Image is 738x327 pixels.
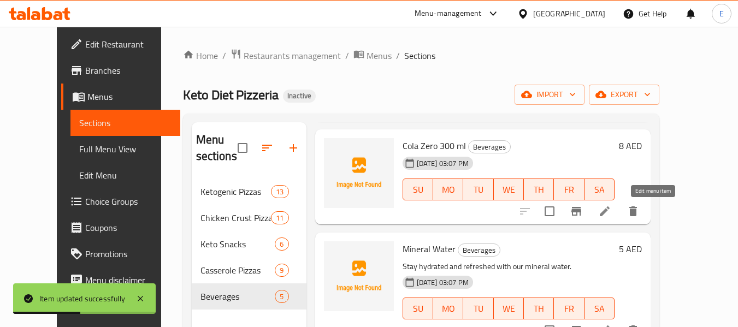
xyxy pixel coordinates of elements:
[433,298,463,319] button: MO
[554,298,584,319] button: FR
[231,136,254,159] span: Select all sections
[324,241,394,311] img: Mineral Water
[283,91,316,100] span: Inactive
[200,264,275,277] span: Casserole Pizzas
[563,198,589,224] button: Branch-specific-item
[192,283,306,310] div: Beverages5
[280,135,306,161] button: Add section
[498,301,519,317] span: WE
[345,49,349,62] li: /
[458,244,500,257] span: Beverages
[619,138,642,153] h6: 8 AED
[403,298,433,319] button: SU
[200,211,271,224] span: Chicken Crust Pizzas
[408,182,429,198] span: SU
[70,110,180,136] a: Sections
[412,277,473,288] span: [DATE] 03:07 PM
[79,142,172,156] span: Full Menu View
[554,179,584,200] button: FR
[585,298,615,319] button: SA
[415,7,482,20] div: Menu-management
[61,241,180,267] a: Promotions
[438,182,459,198] span: MO
[231,49,341,63] a: Restaurants management
[275,264,288,277] div: items
[85,64,172,77] span: Branches
[719,8,724,20] span: E
[254,135,280,161] span: Sort sections
[412,158,473,169] span: [DATE] 03:07 PM
[598,88,651,102] span: export
[192,174,306,314] nav: Menu sections
[408,301,429,317] span: SU
[61,215,180,241] a: Coupons
[468,182,489,198] span: TU
[538,200,561,223] span: Select to update
[619,241,642,257] h6: 5 AED
[200,185,271,198] span: Ketogenic Pizzas
[85,195,172,208] span: Choice Groups
[196,132,238,164] h2: Menu sections
[70,136,180,162] a: Full Menu View
[469,141,510,153] span: Beverages
[222,49,226,62] li: /
[39,293,125,305] div: Item updated successfully
[463,298,493,319] button: TU
[585,179,615,200] button: SA
[200,237,275,251] div: Keto Snacks
[275,290,288,303] div: items
[533,8,605,20] div: [GEOGRAPHIC_DATA]
[433,179,463,200] button: MO
[183,82,279,107] span: Keto Diet Pizzeria
[61,188,180,215] a: Choice Groups
[528,301,550,317] span: TH
[61,267,180,293] a: Menu disclaimer
[515,85,585,105] button: import
[192,179,306,205] div: Ketogenic Pizzas13
[244,49,341,62] span: Restaurants management
[558,301,580,317] span: FR
[271,213,288,223] span: 11
[494,179,524,200] button: WE
[70,162,180,188] a: Edit Menu
[275,237,288,251] div: items
[367,49,392,62] span: Menus
[396,49,400,62] li: /
[183,49,218,62] a: Home
[494,298,524,319] button: WE
[271,187,288,197] span: 13
[200,290,275,303] span: Beverages
[192,205,306,231] div: Chicken Crust Pizzas11
[589,85,659,105] button: export
[620,198,646,224] button: delete
[589,301,610,317] span: SA
[183,49,659,63] nav: breadcrumb
[85,38,172,51] span: Edit Restaurant
[403,138,466,154] span: Cola Zero 300 ml
[192,257,306,283] div: Casserole Pizzas9
[524,298,554,319] button: TH
[524,179,554,200] button: TH
[79,169,172,182] span: Edit Menu
[558,182,580,198] span: FR
[403,241,456,257] span: Mineral Water
[458,243,500,257] div: Beverages
[404,49,435,62] span: Sections
[271,185,288,198] div: items
[523,88,576,102] span: import
[438,301,459,317] span: MO
[61,84,180,110] a: Menus
[468,140,511,153] div: Beverages
[275,292,288,302] span: 5
[61,57,180,84] a: Branches
[271,211,288,224] div: items
[85,221,172,234] span: Coupons
[463,179,493,200] button: TU
[87,90,172,103] span: Menus
[275,265,288,276] span: 9
[403,260,615,274] p: Stay hydrated and refreshed with our mineral water.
